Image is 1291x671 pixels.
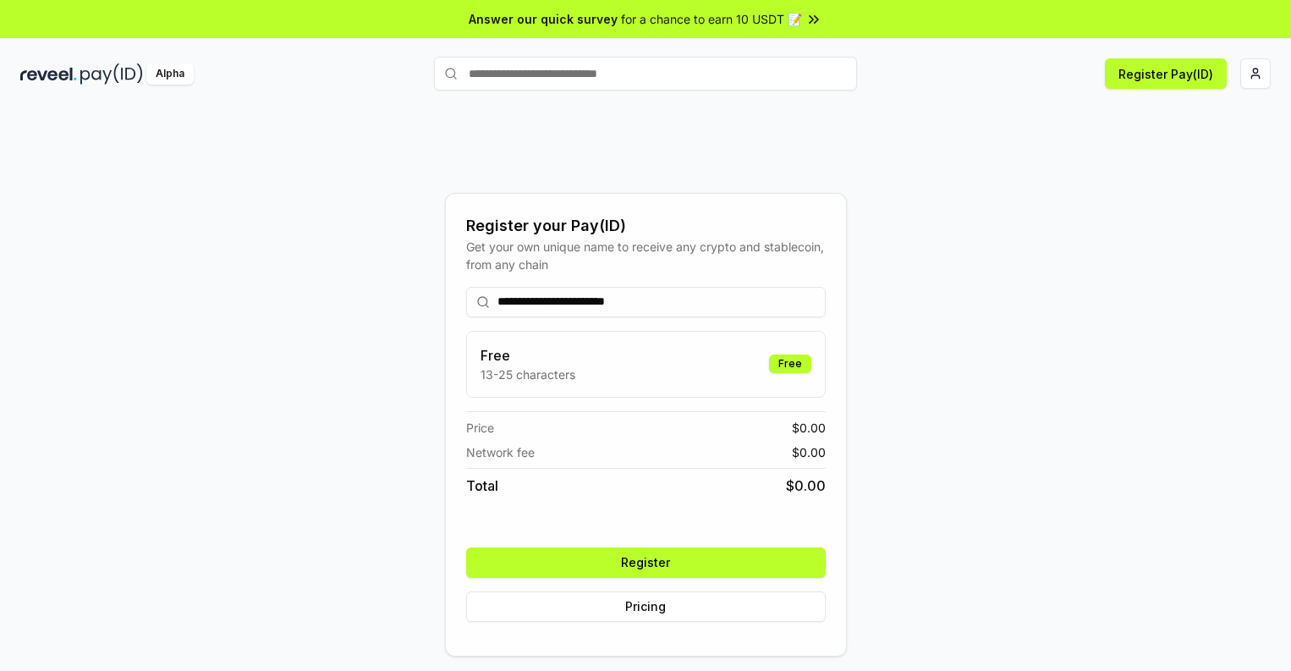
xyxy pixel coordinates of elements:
[80,63,143,85] img: pay_id
[466,443,535,461] span: Network fee
[466,547,826,578] button: Register
[481,345,575,366] h3: Free
[466,238,826,273] div: Get your own unique name to receive any crypto and stablecoin, from any chain
[466,591,826,622] button: Pricing
[466,476,498,496] span: Total
[146,63,194,85] div: Alpha
[466,214,826,238] div: Register your Pay(ID)
[792,419,826,437] span: $ 0.00
[792,443,826,461] span: $ 0.00
[769,355,811,373] div: Free
[1105,58,1227,89] button: Register Pay(ID)
[466,419,494,437] span: Price
[481,366,575,383] p: 13-25 characters
[786,476,826,496] span: $ 0.00
[20,63,77,85] img: reveel_dark
[469,10,618,28] span: Answer our quick survey
[621,10,802,28] span: for a chance to earn 10 USDT 📝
